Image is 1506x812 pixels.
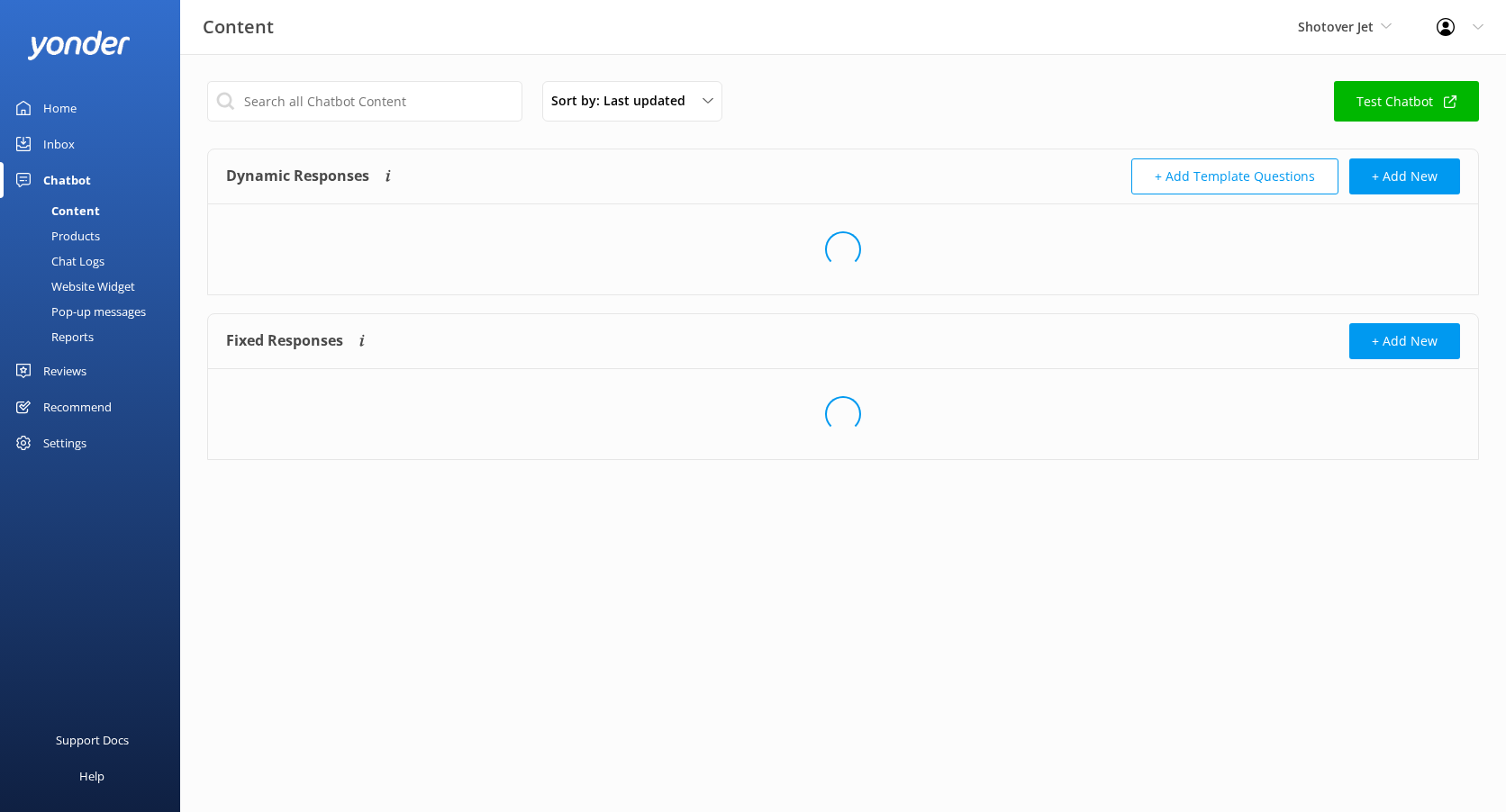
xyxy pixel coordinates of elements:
[11,198,180,223] a: Content
[11,299,146,324] div: Pop-up messages
[207,81,522,122] input: Search all Chatbot Content
[11,324,180,349] a: Reports
[551,91,696,111] span: Sort by: Last updated
[56,722,129,758] div: Support Docs
[226,158,369,194] h4: Dynamic Responses
[203,13,274,41] h3: Content
[79,758,104,794] div: Help
[11,198,100,223] div: Content
[1298,18,1374,35] span: Shotover Jet
[27,31,131,60] img: yonder-white-logo.png
[1131,158,1338,194] button: + Add Template Questions
[11,299,180,324] a: Pop-up messages
[11,248,180,274] a: Chat Logs
[11,223,180,248] a: Products
[43,425,86,461] div: Settings
[226,323,343,359] h4: Fixed Responses
[11,274,135,299] div: Website Widget
[43,162,91,198] div: Chatbot
[43,353,86,389] div: Reviews
[11,223,100,248] div: Products
[1349,158,1460,194] button: + Add New
[43,389,112,425] div: Recommend
[1349,323,1460,359] button: + Add New
[11,324,94,349] div: Reports
[43,90,77,126] div: Home
[11,248,104,274] div: Chat Logs
[1334,81,1479,122] a: Test Chatbot
[11,274,180,299] a: Website Widget
[43,126,75,162] div: Inbox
